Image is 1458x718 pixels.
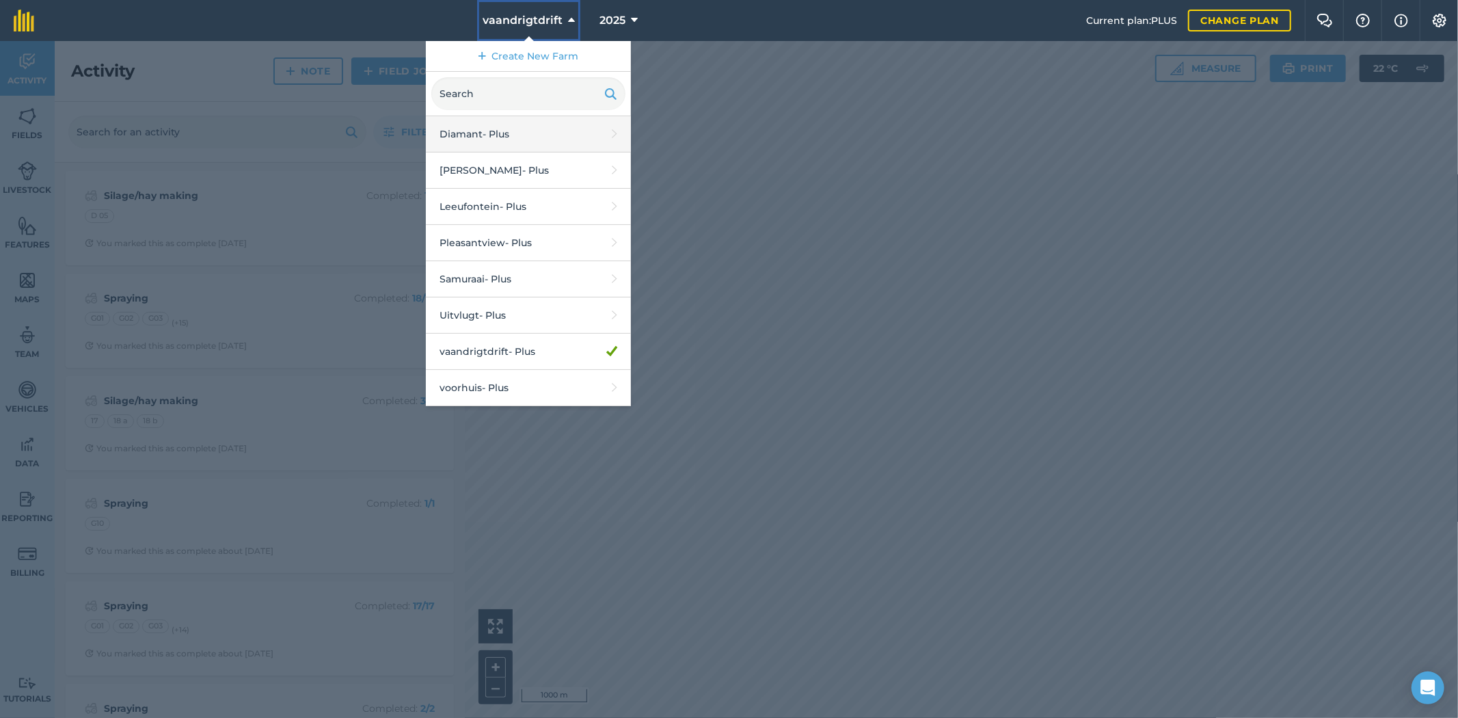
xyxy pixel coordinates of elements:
[426,116,631,152] a: Diamant- Plus
[426,189,631,225] a: Leeufontein- Plus
[1086,13,1177,28] span: Current plan : PLUS
[1431,14,1448,27] img: A cog icon
[604,85,617,102] img: svg+xml;base64,PHN2ZyB4bWxucz0iaHR0cDovL3d3dy53My5vcmcvMjAwMC9zdmciIHdpZHRoPSIxOSIgaGVpZ2h0PSIyNC...
[1317,14,1333,27] img: Two speech bubbles overlapping with the left bubble in the forefront
[426,334,631,370] a: vaandrigtdrift- Plus
[431,77,625,110] input: Search
[599,12,625,29] span: 2025
[1394,12,1408,29] img: svg+xml;base64,PHN2ZyB4bWxucz0iaHR0cDovL3d3dy53My5vcmcvMjAwMC9zdmciIHdpZHRoPSIxNyIgaGVpZ2h0PSIxNy...
[1355,14,1371,27] img: A question mark icon
[426,225,631,261] a: Pleasantview- Plus
[426,152,631,189] a: [PERSON_NAME]- Plus
[483,12,563,29] span: vaandrigtdrift
[426,261,631,297] a: Samuraai- Plus
[1412,672,1444,704] div: Open Intercom Messenger
[14,10,34,31] img: fieldmargin Logo
[1188,10,1291,31] a: Change plan
[426,41,631,72] a: Create New Farm
[426,370,631,406] a: voorhuis- Plus
[426,297,631,334] a: Uitvlugt- Plus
